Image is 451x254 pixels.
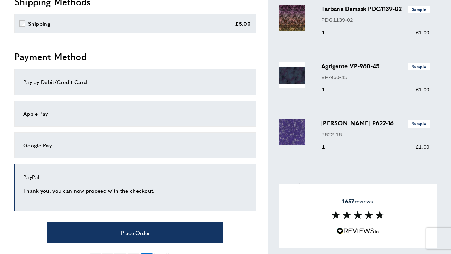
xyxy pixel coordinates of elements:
[321,73,430,82] p: VP-960-45
[23,109,248,118] div: Apple Pay
[321,16,430,24] p: PDG1139-02
[337,228,379,234] img: Reviews.io 5 stars
[381,181,436,195] td: £8.00
[408,6,430,13] span: Sample
[14,50,256,63] h2: Payment Method
[321,5,430,13] h3: Tarbana Damask PDG1139-02
[23,141,248,150] div: Google Pay
[321,62,430,70] h3: Agrigente VP-960-45
[279,119,305,145] img: Rasetti Violet P622-16
[321,143,335,151] div: 1
[321,85,335,94] div: 1
[342,198,373,205] span: reviews
[279,5,305,31] img: Tarbana Damask PDG1139-02
[416,87,430,93] span: £1.00
[279,62,305,88] img: Agrigente VP-960-45
[321,119,430,127] h3: [PERSON_NAME] P622-16
[23,186,248,195] p: Thank you, you can now proceed with the checkout.
[408,120,430,127] span: Sample
[28,19,50,28] div: Shipping
[23,173,248,181] div: PayPal
[321,28,335,37] div: 1
[321,131,430,139] p: P622-16
[47,222,223,243] button: Place Order
[235,19,251,28] div: £5.00
[23,78,248,86] div: Pay by Debit/Credit Card
[408,63,430,70] span: Sample
[280,181,380,195] td: Subtotal
[342,197,354,205] strong: 1657
[331,211,384,219] img: Reviews section
[416,30,430,36] span: £1.00
[416,144,430,150] span: £1.00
